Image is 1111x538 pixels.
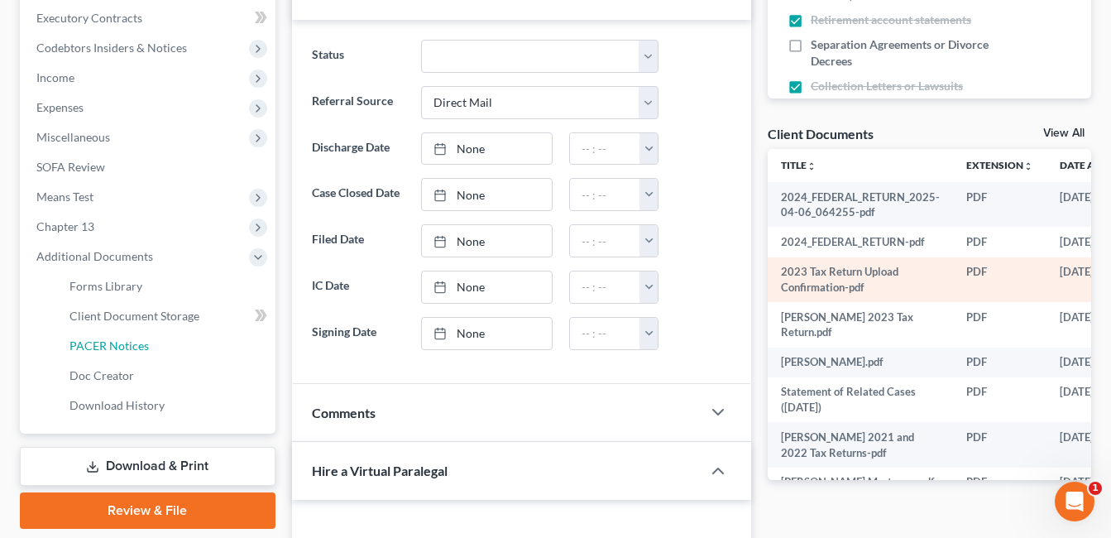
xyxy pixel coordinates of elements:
[422,318,552,349] a: None
[1043,127,1085,139] a: View All
[422,225,552,257] a: None
[811,36,996,70] span: Separation Agreements or Divorce Decrees
[768,422,953,468] td: [PERSON_NAME] 2021 and 2022 Tax Returns-pdf
[56,301,275,331] a: Client Document Storage
[56,271,275,301] a: Forms Library
[304,271,413,304] label: IC Date
[570,179,640,210] input: -- : --
[422,179,552,210] a: None
[36,11,142,25] span: Executory Contracts
[304,86,413,119] label: Referral Source
[36,249,153,263] span: Additional Documents
[36,70,74,84] span: Income
[69,309,199,323] span: Client Document Storage
[69,339,149,353] span: PACER Notices
[36,160,105,174] span: SOFA Review
[36,41,187,55] span: Codebtors Insiders & Notices
[768,182,953,228] td: 2024_FEDERAL_RETURN_2025-04-06_064255-pdf
[56,331,275,361] a: PACER Notices
[304,317,413,350] label: Signing Date
[768,257,953,303] td: 2023 Tax Return Upload Confirmation-pdf
[312,463,448,478] span: Hire a Virtual Paralegal
[304,132,413,166] label: Discharge Date
[304,178,413,211] label: Case Closed Date
[23,152,275,182] a: SOFA Review
[56,361,275,391] a: Doc Creator
[1055,482,1094,521] iframe: Intercom live chat
[768,468,953,497] td: [PERSON_NAME] Mortgage-pdf
[56,391,275,420] a: Download History
[69,368,134,382] span: Doc Creator
[36,190,93,204] span: Means Test
[570,271,640,303] input: -- : --
[69,398,165,412] span: Download History
[570,318,640,349] input: -- : --
[570,225,640,257] input: -- : --
[768,302,953,348] td: [PERSON_NAME] 2023 Tax Return.pdf
[953,227,1046,257] td: PDF
[953,257,1046,303] td: PDF
[1023,161,1033,171] i: unfold_more
[422,271,552,303] a: None
[953,302,1046,348] td: PDF
[20,492,275,529] a: Review & File
[36,219,94,233] span: Chapter 13
[807,161,816,171] i: unfold_more
[811,78,963,94] span: Collection Letters or Lawsuits
[23,3,275,33] a: Executory Contracts
[953,182,1046,228] td: PDF
[953,348,1046,377] td: PDF
[966,159,1033,171] a: Extensionunfold_more
[312,405,376,420] span: Comments
[304,40,413,73] label: Status
[422,133,552,165] a: None
[811,12,971,28] span: Retirement account statements
[570,133,640,165] input: -- : --
[768,125,874,142] div: Client Documents
[768,348,953,377] td: [PERSON_NAME].pdf
[36,100,84,114] span: Expenses
[20,447,275,486] a: Download & Print
[768,377,953,423] td: Statement of Related Cases ([DATE])
[69,279,142,293] span: Forms Library
[953,422,1046,468] td: PDF
[1089,482,1102,495] span: 1
[953,377,1046,423] td: PDF
[953,468,1046,497] td: PDF
[768,227,953,257] td: 2024_FEDERAL_RETURN-pdf
[781,159,816,171] a: Titleunfold_more
[36,130,110,144] span: Miscellaneous
[304,224,413,257] label: Filed Date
